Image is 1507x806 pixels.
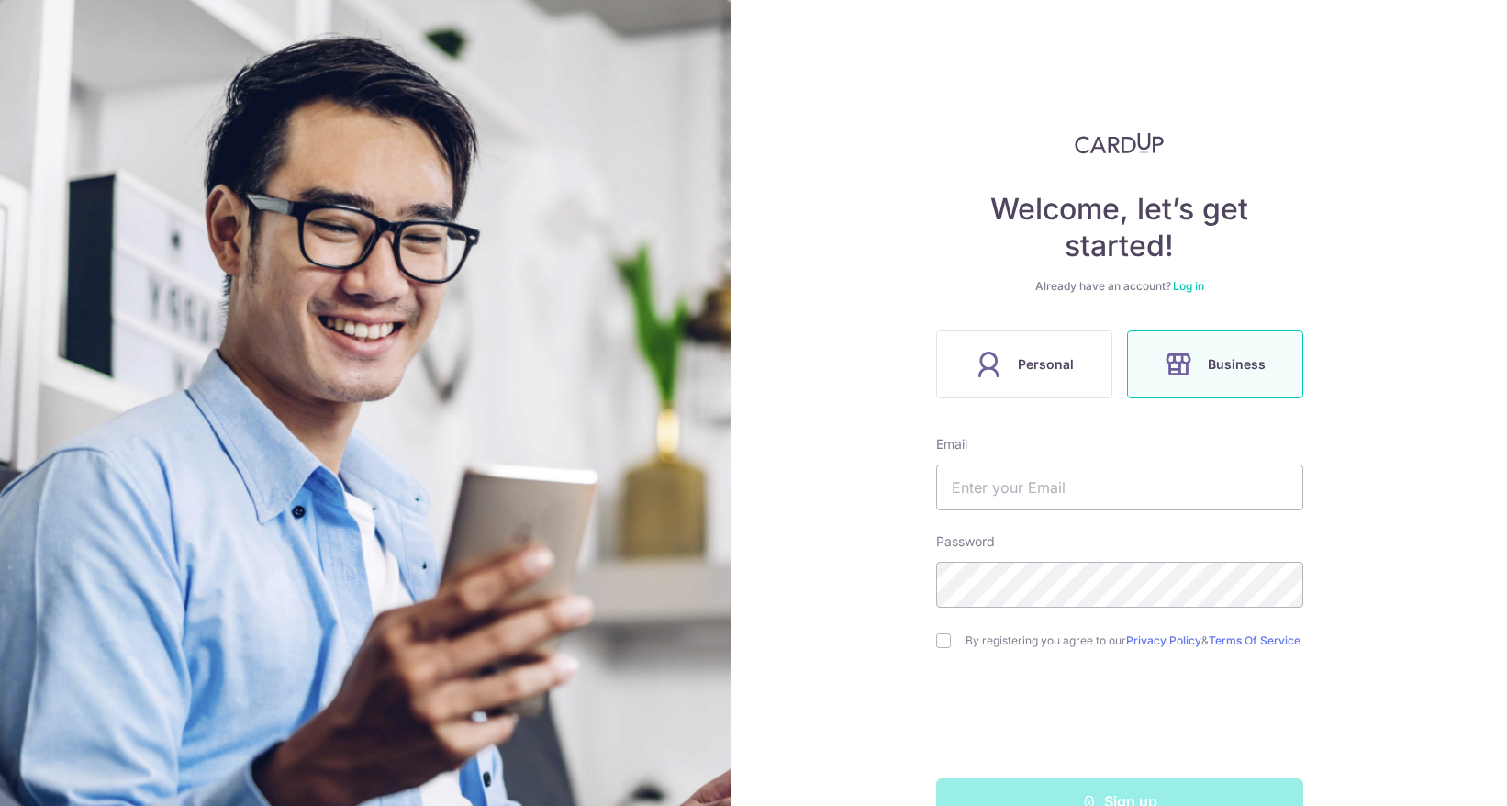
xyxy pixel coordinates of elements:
label: Password [936,532,995,551]
label: Email [936,435,967,453]
span: Personal [1018,353,1074,375]
iframe: reCAPTCHA [980,685,1259,756]
img: CardUp Logo [1075,132,1165,154]
a: Privacy Policy [1126,633,1201,647]
h4: Welcome, let’s get started! [936,191,1303,264]
span: Business [1208,353,1266,375]
div: Already have an account? [936,279,1303,294]
a: Personal [929,330,1120,398]
a: Business [1120,330,1311,398]
input: Enter your Email [936,465,1303,510]
a: Log in [1173,279,1204,293]
a: Terms Of Service [1209,633,1300,647]
label: By registering you agree to our & [966,633,1303,648]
